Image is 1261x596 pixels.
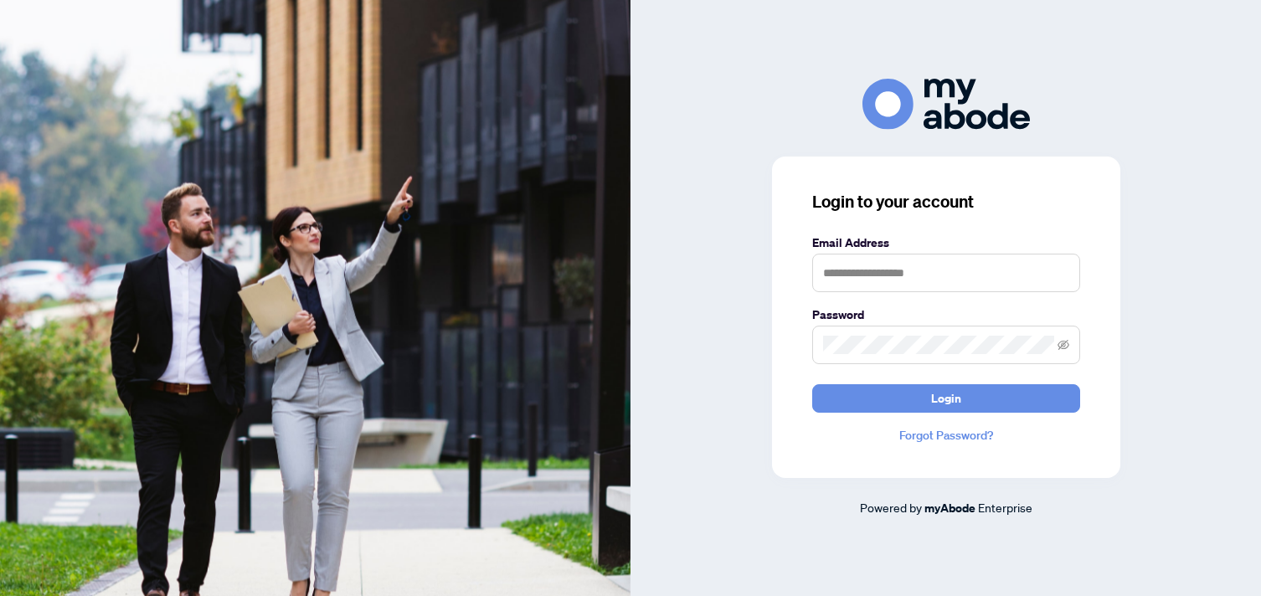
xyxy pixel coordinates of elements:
a: myAbode [924,499,975,517]
span: Powered by [860,500,922,515]
button: Login [812,384,1080,413]
span: Enterprise [978,500,1032,515]
a: Forgot Password? [812,426,1080,444]
img: ma-logo [862,79,1030,130]
label: Email Address [812,234,1080,252]
label: Password [812,306,1080,324]
h3: Login to your account [812,190,1080,213]
span: eye-invisible [1058,339,1069,351]
span: Login [931,385,961,412]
